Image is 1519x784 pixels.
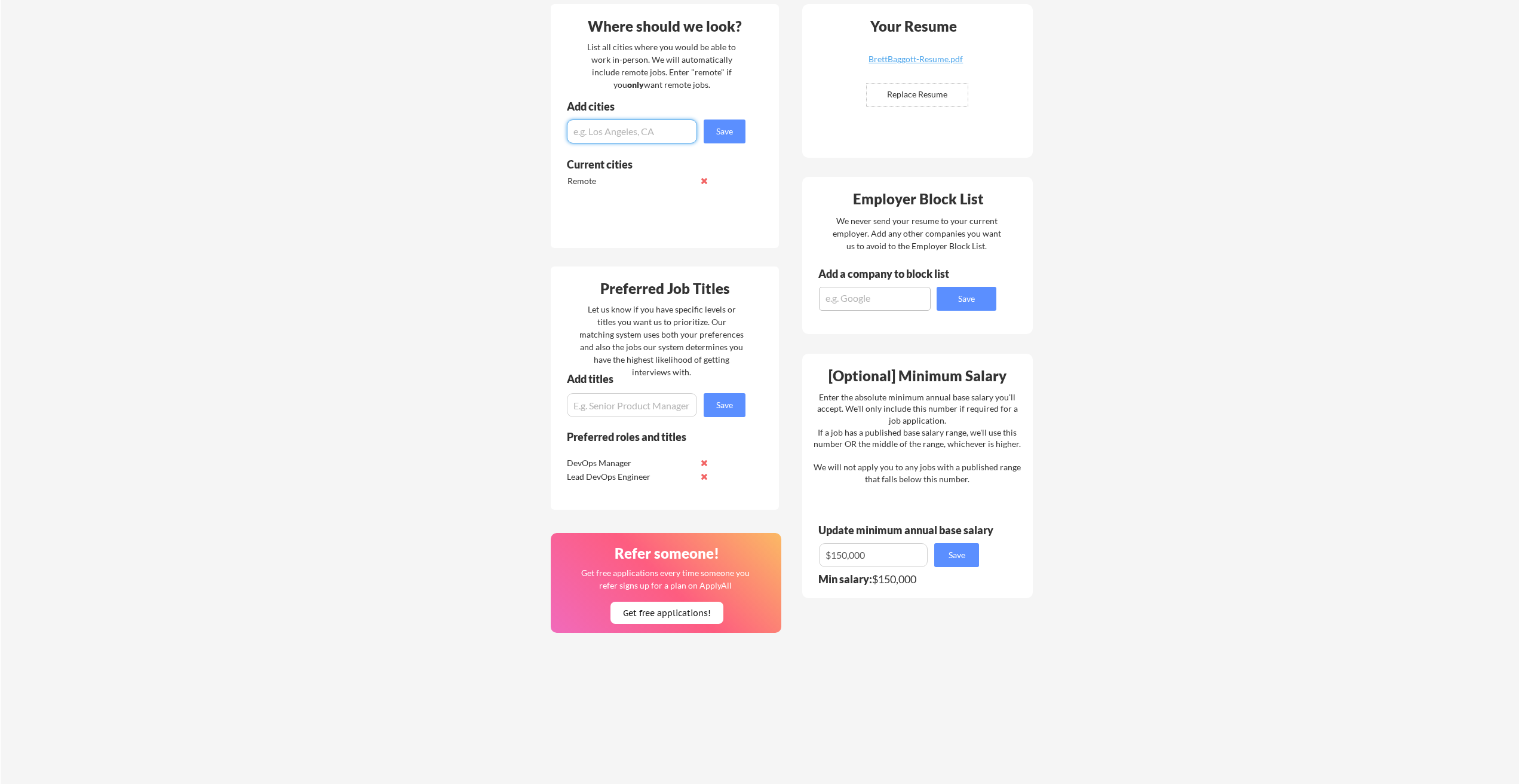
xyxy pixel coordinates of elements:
[554,281,776,296] div: Preferred Job Titles
[818,572,872,586] strong: Min salary:
[806,369,1029,383] div: [Optional] Minimum Salary
[567,457,693,469] div: DevOps Manager
[937,287,996,311] button: Save
[814,391,1021,485] div: Enter the absolute minimum annual base salary you'll accept. We'll only include this number if re...
[554,19,776,33] div: Where should we look?
[579,41,744,91] div: List all cities where you would be able to work in-person. We will automatically include remote j...
[704,120,745,143] button: Save
[845,55,987,63] div: BrettBaggott-Resume.pdf
[567,471,693,483] div: Lead DevOps Engineer
[567,175,693,187] div: Remote
[854,19,972,33] div: Your Resume
[819,543,928,567] input: E.g. $100,000
[934,543,979,567] button: Save
[567,101,748,112] div: Add cities
[818,525,998,535] div: Update minimum annual base salary
[580,566,750,592] div: Get free applications every time someone you refer signs up for a plan on ApplyAll
[567,431,729,442] div: Preferred roles and titles
[818,574,987,584] div: $150,000
[567,120,697,143] input: e.g. Los Angeles, CA
[567,393,697,417] input: E.g. Senior Product Manager
[567,373,735,384] div: Add titles
[818,268,968,279] div: Add a company to block list
[610,602,723,624] button: Get free applications!
[556,546,778,561] div: Refer someone!
[579,303,744,378] div: Let us know if you have specific levels or titles you want us to prioritize. Our matching system ...
[845,55,987,73] a: BrettBaggott-Resume.pdf
[807,192,1029,206] div: Employer Block List
[704,393,745,417] button: Save
[831,215,1002,252] div: We never send your resume to your current employer. Add any other companies you want us to avoid ...
[627,79,644,90] strong: only
[567,159,732,170] div: Current cities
